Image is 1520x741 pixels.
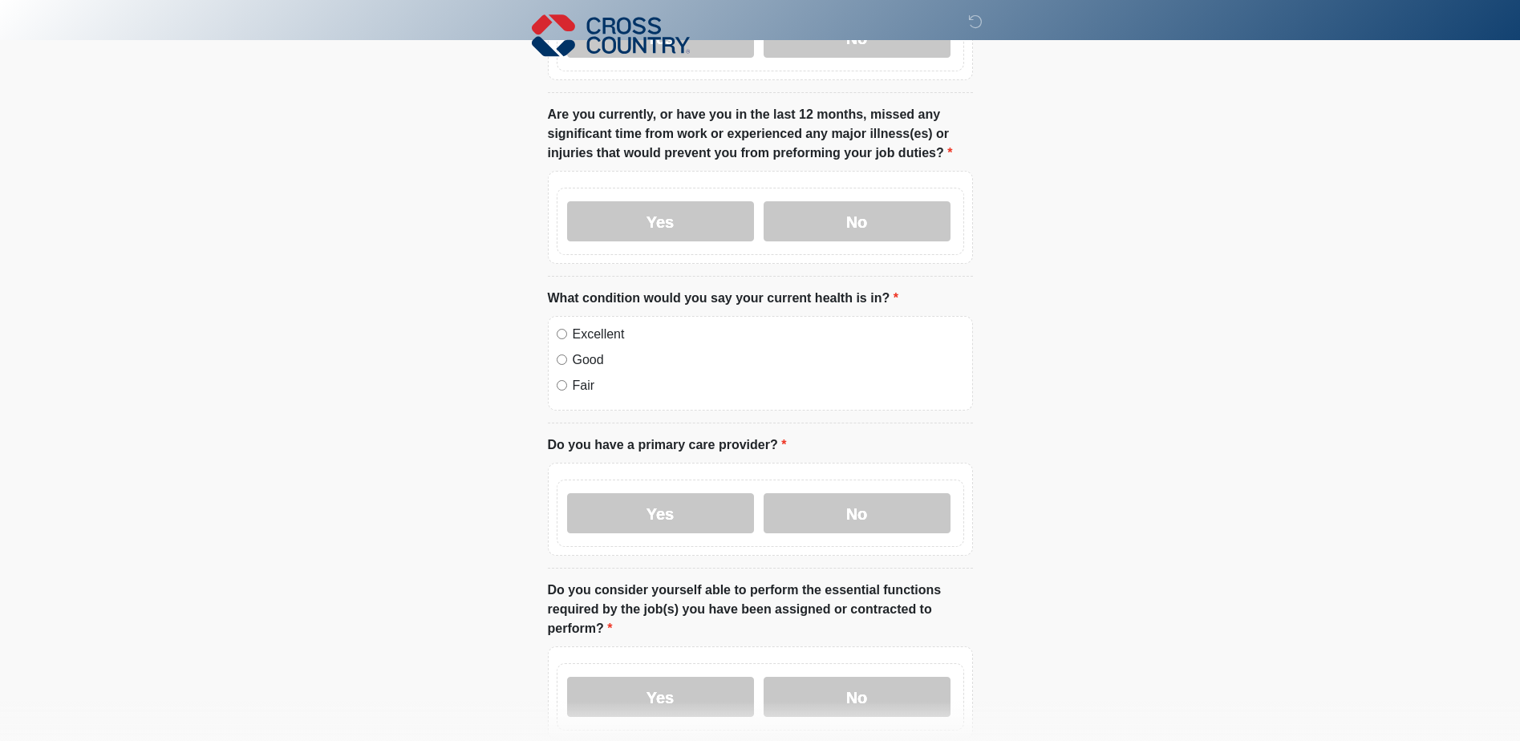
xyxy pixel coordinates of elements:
label: Yes [567,493,754,533]
img: Cross Country Logo [532,12,691,59]
label: What condition would you say your current health is in? [548,289,898,308]
label: Fair [573,376,964,395]
label: No [764,201,951,241]
label: Yes [567,201,754,241]
label: No [764,493,951,533]
label: No [764,677,951,717]
label: Do you consider yourself able to perform the essential functions required by the job(s) you have ... [548,581,973,638]
input: Excellent [557,329,567,339]
label: Good [573,350,964,370]
label: Yes [567,677,754,717]
label: Do you have a primary care provider? [548,435,787,455]
label: Are you currently, or have you in the last 12 months, missed any significant time from work or ex... [548,105,973,163]
label: Excellent [573,325,964,344]
input: Good [557,354,567,365]
input: Fair [557,380,567,391]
